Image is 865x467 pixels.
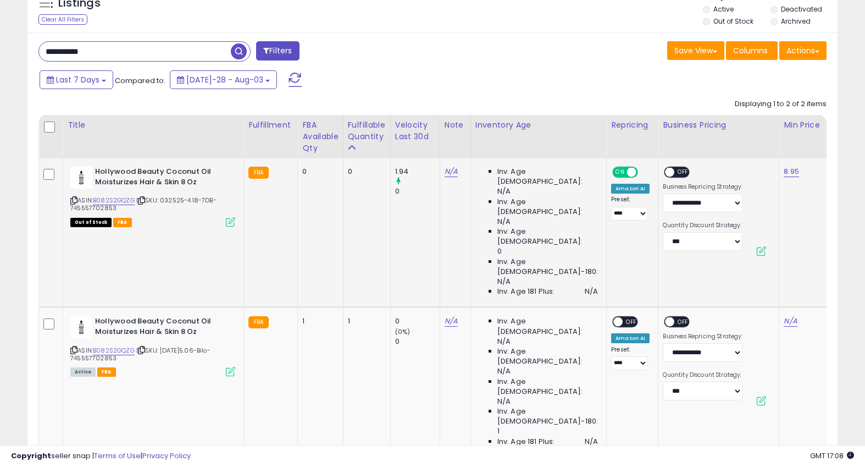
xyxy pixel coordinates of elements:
[585,437,598,447] span: N/A
[611,333,650,343] div: Amazon AI
[186,74,263,85] span: [DATE]-28 - Aug-03
[395,316,440,326] div: 0
[497,287,555,296] span: Inv. Age 181 Plus:
[497,257,598,277] span: Inv. Age [DEMOGRAPHIC_DATA]-180:
[348,316,382,326] div: 1
[170,70,277,89] button: [DATE]-28 - Aug-03
[735,99,827,109] div: Displaying 1 to 2 of 2 items
[302,316,334,326] div: 1
[613,168,627,177] span: ON
[497,347,598,366] span: Inv. Age [DEMOGRAPHIC_DATA]:
[445,166,458,177] a: N/A
[733,45,768,56] span: Columns
[11,450,51,461] strong: Copyright
[611,196,650,221] div: Preset:
[11,451,191,461] div: seller snap | |
[497,217,511,227] span: N/A
[623,317,640,327] span: OFF
[70,316,235,375] div: ASIN:
[497,186,511,196] span: N/A
[675,317,692,327] span: OFF
[497,316,598,336] span: Inv. Age [DEMOGRAPHIC_DATA]:
[40,70,113,89] button: Last 7 Days
[70,196,217,212] span: | SKU: 032525-4.18-7DB-745557702853
[663,119,774,131] div: Business Pricing
[497,377,598,397] span: Inv. Age [DEMOGRAPHIC_DATA]:
[248,167,269,179] small: FBA
[810,450,854,461] span: 2025-08-12 17:08 GMT
[497,277,511,287] span: N/A
[445,119,466,131] div: Note
[667,41,724,60] button: Save View
[497,437,555,447] span: Inv. Age 181 Plus:
[70,167,235,226] div: ASIN:
[475,119,602,131] div: Inventory Age
[70,316,92,338] img: 312CZCFFAEL._SL40_.jpg
[497,426,500,436] span: 1
[70,167,92,189] img: 312CZCFFAEL._SL40_.jpg
[395,167,440,177] div: 1.94
[713,17,753,26] label: Out of Stock
[497,246,502,256] span: 0
[663,222,742,229] label: Quantity Discount Strategy:
[781,17,811,26] label: Archived
[497,167,598,186] span: Inv. Age [DEMOGRAPHIC_DATA]:
[94,450,141,461] a: Terms of Use
[497,337,511,347] span: N/A
[248,119,293,131] div: Fulfillment
[675,168,692,177] span: OFF
[784,119,840,131] div: Min Price
[497,197,598,217] span: Inv. Age [DEMOGRAPHIC_DATA]:
[636,168,654,177] span: OFF
[68,119,239,131] div: Title
[142,450,191,461] a: Privacy Policy
[395,327,411,336] small: (0%)
[302,167,334,177] div: 0
[611,119,653,131] div: Repricing
[256,41,299,61] button: Filters
[395,119,435,142] div: Velocity Last 30d
[38,14,87,25] div: Clear All Filters
[70,218,112,227] span: All listings that are currently out of stock and unavailable for purchase on Amazon
[611,346,650,371] div: Preset:
[115,75,165,86] span: Compared to:
[70,367,96,377] span: All listings currently available for purchase on Amazon
[663,333,742,340] label: Business Repricing Strategy:
[395,337,440,347] div: 0
[497,366,511,376] span: N/A
[713,4,734,14] label: Active
[497,227,598,246] span: Inv. Age [DEMOGRAPHIC_DATA]:
[56,74,99,85] span: Last 7 Days
[663,371,742,379] label: Quantity Discount Strategy:
[781,4,822,14] label: Deactivated
[497,397,511,406] span: N/A
[445,316,458,327] a: N/A
[93,196,135,205] a: B082S2GQZG
[784,316,797,327] a: N/A
[784,166,799,177] a: 8.95
[726,41,778,60] button: Columns
[779,41,827,60] button: Actions
[663,183,742,191] label: Business Repricing Strategy:
[348,167,382,177] div: 0
[302,119,338,154] div: FBA Available Qty
[113,218,132,227] span: FBA
[93,346,135,355] a: B082S2GQZG
[95,316,229,339] b: Hollywood Beauty Coconut Oil Moisturizes Hair & Skin 8 Oz
[248,316,269,328] small: FBA
[95,167,229,190] b: Hollywood Beauty Coconut Oil Moisturizes Hair & Skin 8 Oz
[395,186,440,196] div: 0
[97,367,116,377] span: FBA
[611,184,650,194] div: Amazon AI
[348,119,386,142] div: Fulfillable Quantity
[70,346,210,362] span: | SKU: [DATE]5.06-Bilo-745557702853
[585,287,598,296] span: N/A
[497,406,598,426] span: Inv. Age [DEMOGRAPHIC_DATA]-180:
